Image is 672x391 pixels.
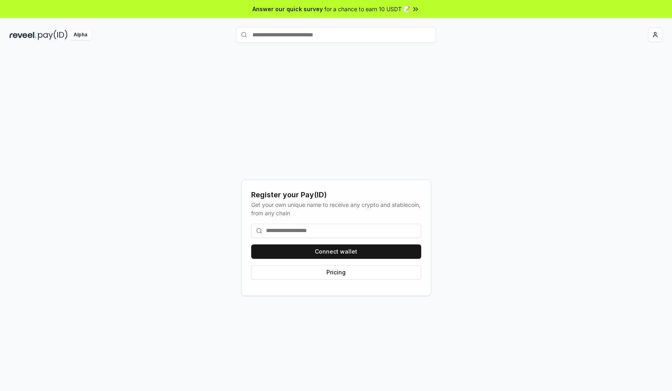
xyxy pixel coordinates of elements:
[69,30,92,40] div: Alpha
[324,5,410,13] span: for a chance to earn 10 USDT 📝
[10,30,36,40] img: reveel_dark
[251,200,421,217] div: Get your own unique name to receive any crypto and stablecoin, from any chain
[38,30,68,40] img: pay_id
[251,244,421,259] button: Connect wallet
[252,5,323,13] span: Answer our quick survey
[251,189,421,200] div: Register your Pay(ID)
[251,265,421,280] button: Pricing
